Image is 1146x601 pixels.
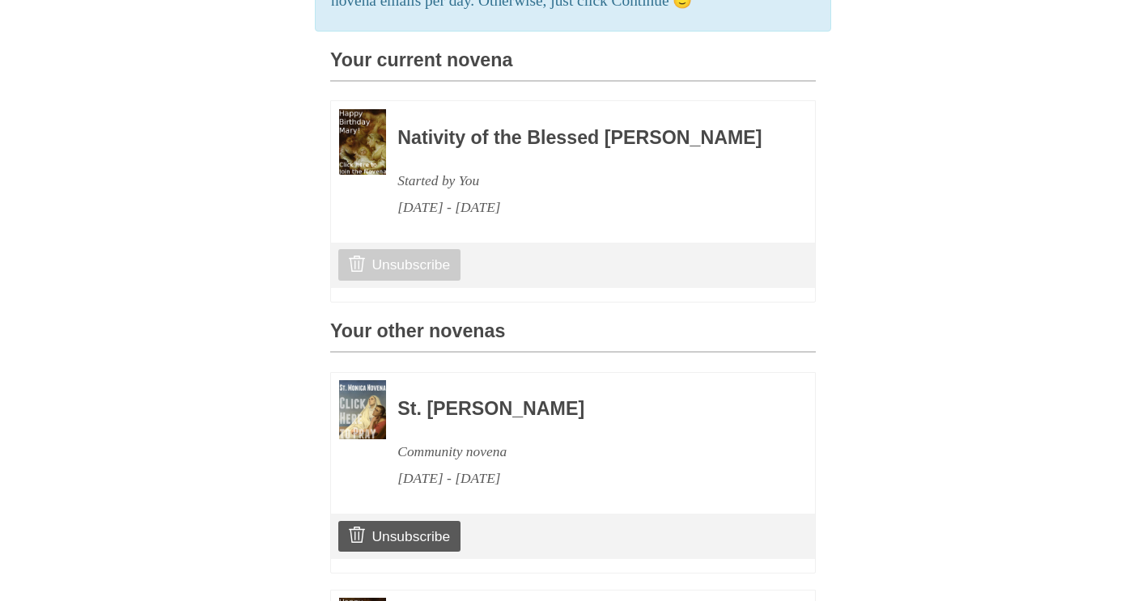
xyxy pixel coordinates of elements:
div: [DATE] - [DATE] [397,465,771,492]
h3: Nativity of the Blessed [PERSON_NAME] [397,128,771,149]
a: Unsubscribe [338,521,461,552]
h3: Your other novenas [330,321,816,353]
h3: Your current novena [330,50,816,82]
h3: St. [PERSON_NAME] [397,399,771,420]
div: [DATE] - [DATE] [397,194,771,221]
a: Unsubscribe [338,249,461,280]
img: Novena image [339,380,386,439]
div: Community novena [397,438,771,465]
img: Novena image [339,109,386,176]
div: Started by You [397,167,771,194]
